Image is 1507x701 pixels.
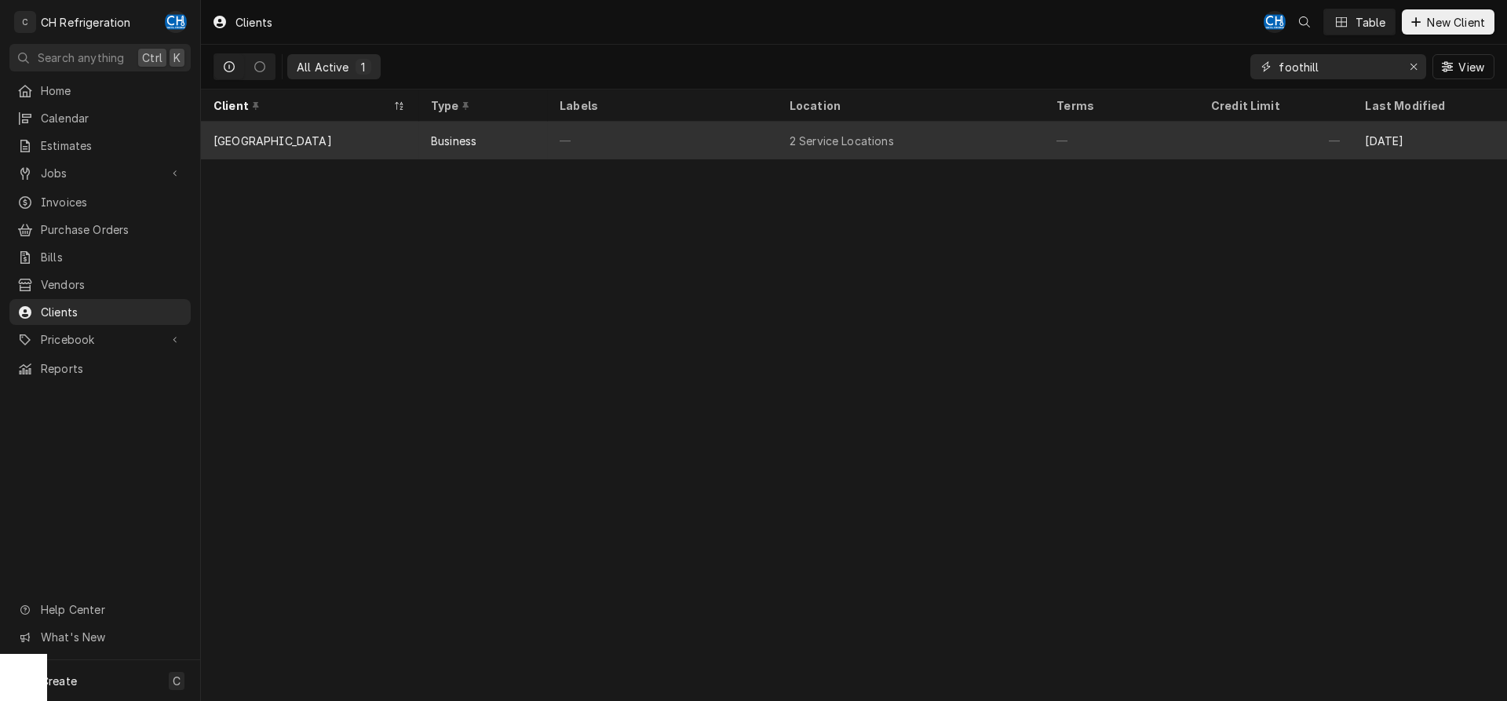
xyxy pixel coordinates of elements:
[142,49,162,66] span: Ctrl
[41,629,181,645] span: What's New
[9,133,191,159] a: Estimates
[9,44,191,71] button: Search anythingCtrlK
[41,137,183,154] span: Estimates
[213,133,332,149] div: [GEOGRAPHIC_DATA]
[1199,122,1353,159] div: —
[790,97,1032,114] div: Location
[165,11,187,33] div: Chris Hiraga's Avatar
[41,674,77,688] span: Create
[1292,9,1317,35] button: Open search
[41,194,183,210] span: Invoices
[41,601,181,618] span: Help Center
[1424,14,1488,31] span: New Client
[1056,97,1183,114] div: Terms
[41,14,131,31] div: CH Refrigeration
[213,97,390,114] div: Client
[41,304,183,320] span: Clients
[1365,97,1491,114] div: Last Modified
[1264,11,1286,33] div: CH
[9,597,191,623] a: Go to Help Center
[41,165,159,181] span: Jobs
[9,160,191,186] a: Go to Jobs
[1211,97,1337,114] div: Credit Limit
[9,189,191,215] a: Invoices
[9,299,191,325] a: Clients
[790,133,894,149] div: 2 Service Locations
[165,11,187,33] div: CH
[1455,59,1487,75] span: View
[9,244,191,270] a: Bills
[560,97,764,114] div: Labels
[1264,11,1286,33] div: Chris Hiraga's Avatar
[9,356,191,382] a: Reports
[38,49,124,66] span: Search anything
[41,82,183,99] span: Home
[9,624,191,650] a: Go to What's New
[41,110,183,126] span: Calendar
[1402,9,1494,35] button: New Client
[1044,122,1199,159] div: —
[1432,54,1494,79] button: View
[41,276,183,293] span: Vendors
[41,221,183,238] span: Purchase Orders
[1279,54,1396,79] input: Keyword search
[9,78,191,104] a: Home
[359,59,368,75] div: 1
[431,133,476,149] div: Business
[1356,14,1386,31] div: Table
[173,49,181,66] span: K
[41,360,183,377] span: Reports
[41,249,183,265] span: Bills
[9,217,191,243] a: Purchase Orders
[547,122,777,159] div: —
[1352,122,1507,159] div: [DATE]
[14,11,36,33] div: C
[9,272,191,298] a: Vendors
[9,105,191,131] a: Calendar
[431,97,532,114] div: Type
[297,59,349,75] div: All Active
[9,327,191,352] a: Go to Pricebook
[1401,54,1426,79] button: Erase input
[173,673,181,689] span: C
[41,331,159,348] span: Pricebook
